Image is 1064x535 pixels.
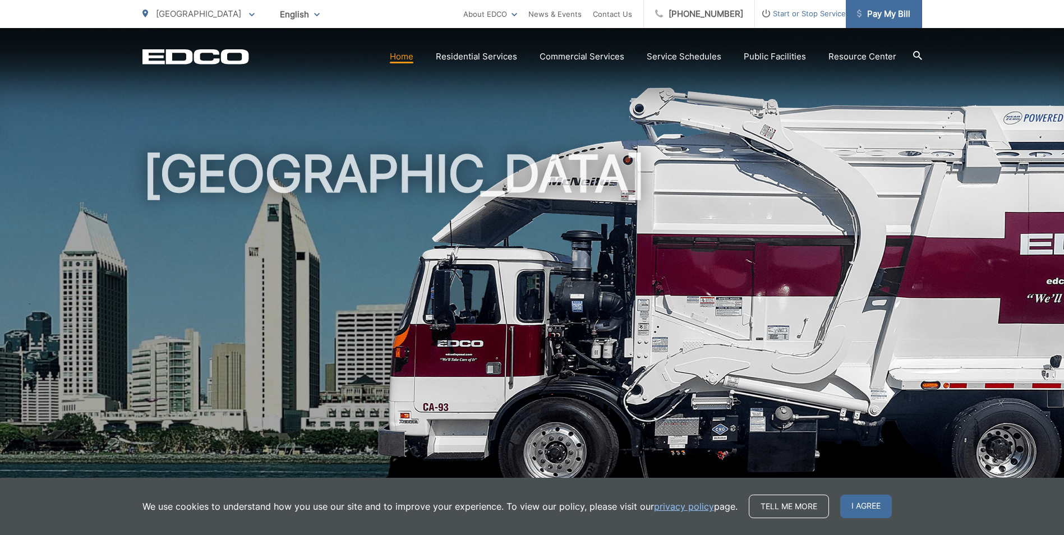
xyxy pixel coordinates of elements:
a: Commercial Services [540,50,624,63]
a: Home [390,50,413,63]
a: Public Facilities [744,50,806,63]
p: We use cookies to understand how you use our site and to improve your experience. To view our pol... [142,500,738,513]
a: EDCD logo. Return to the homepage. [142,49,249,64]
a: privacy policy [654,500,714,513]
a: Resource Center [828,50,896,63]
a: News & Events [528,7,582,21]
a: Residential Services [436,50,517,63]
span: I agree [840,495,892,518]
a: About EDCO [463,7,517,21]
a: Contact Us [593,7,632,21]
h1: [GEOGRAPHIC_DATA] [142,146,922,501]
a: Tell me more [749,495,829,518]
a: Service Schedules [647,50,721,63]
span: Pay My Bill [857,7,910,21]
span: English [271,4,328,24]
span: [GEOGRAPHIC_DATA] [156,8,241,19]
